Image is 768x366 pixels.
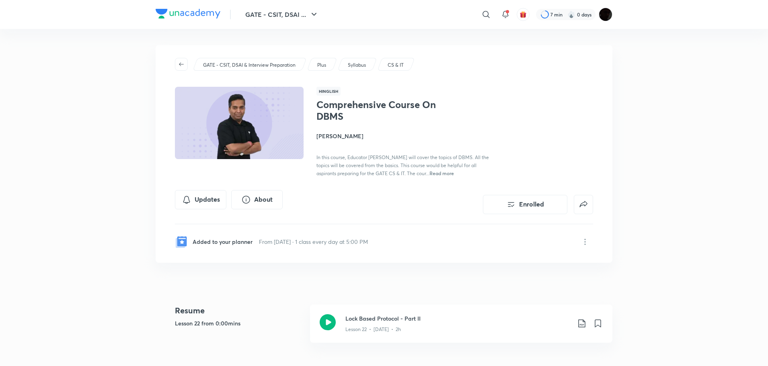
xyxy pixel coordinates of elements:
img: Company Logo [156,9,220,18]
button: Enrolled [483,195,567,214]
button: About [231,190,283,209]
a: CS & IT [386,61,405,69]
a: Company Logo [156,9,220,20]
h5: Lesson 22 from 0:00mins [175,319,304,327]
button: avatar [517,8,530,21]
p: Lesson 22 • [DATE] • 2h [345,326,401,333]
p: From [DATE] · 1 class every day at 5:00 PM [259,237,368,246]
p: Syllabus [348,61,366,69]
img: Thumbnail [174,86,305,160]
span: Read more [429,170,454,176]
p: Plus [317,61,326,69]
h4: [PERSON_NAME] [316,132,497,140]
a: Lock Based Protocol - Part IILesson 22 • [DATE] • 2h [310,305,612,352]
h4: Resume [175,305,304,317]
h3: Lock Based Protocol - Part II [345,314,571,323]
a: GATE - CSIT, DSAI & Interview Preparation [202,61,297,69]
button: Updates [175,190,226,209]
h1: Comprehensive Course On DBMS [316,99,448,122]
img: avatar [520,11,527,18]
p: Added to your planner [193,237,253,246]
img: streak [567,10,575,18]
p: CS & IT [388,61,404,69]
span: In this course, Educator [PERSON_NAME] will cover the topics of DBMS. All the topics will be cove... [316,154,489,176]
a: Plus [316,61,328,69]
button: GATE - CSIT, DSAI ... [240,6,324,22]
button: false [574,195,593,214]
p: GATE - CSIT, DSAI & Interview Preparation [203,61,296,69]
img: PN Pandey [599,8,612,21]
a: Syllabus [347,61,368,69]
span: Hinglish [316,87,341,96]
